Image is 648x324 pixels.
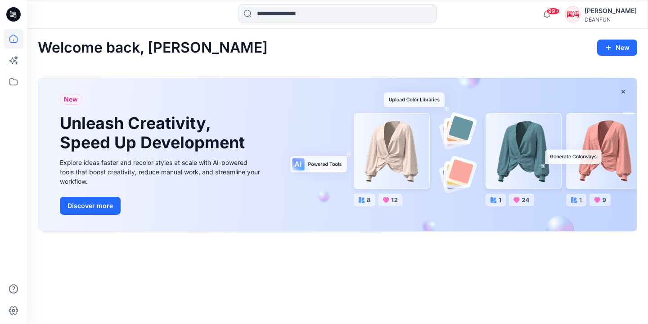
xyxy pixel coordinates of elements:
div: DEANFUN [585,16,637,23]
div: Explore ideas faster and recolor styles at scale with AI-powered tools that boost creativity, red... [60,158,262,186]
span: 99+ [546,8,560,15]
span: New [64,94,78,105]
a: Discover more [60,197,262,215]
button: New [597,40,637,56]
div: 国冯 [565,6,581,22]
div: [PERSON_NAME] [585,5,637,16]
h1: Unleash Creativity, Speed Up Development [60,114,249,152]
h2: Welcome back, [PERSON_NAME] [38,40,268,56]
button: Discover more [60,197,121,215]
